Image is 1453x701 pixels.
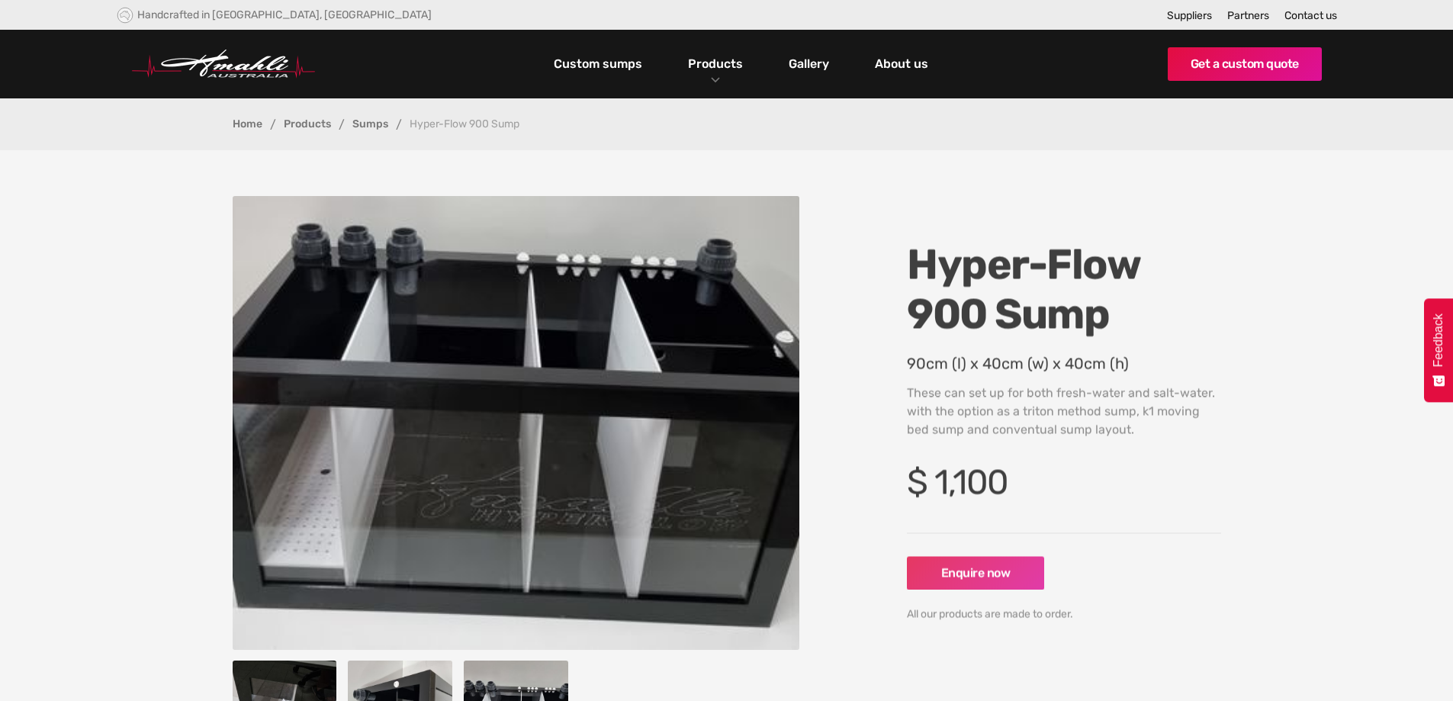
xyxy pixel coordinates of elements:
[1084,354,1129,372] div: cm (h)
[907,556,1044,590] a: Enquire now
[677,30,754,98] div: Products
[1001,354,1061,372] div: cm (w) x
[233,119,262,130] a: Home
[550,51,646,77] a: Custom sumps
[1432,314,1445,367] span: Feedback
[871,51,932,77] a: About us
[1065,354,1084,372] div: 40
[1167,9,1212,22] a: Suppliers
[1168,47,1322,81] a: Get a custom quote
[907,461,1221,502] h4: $ 1,100
[907,384,1221,439] p: These can set up for both fresh-water and salt-water. with the option as a triton method sump, k1...
[907,240,1221,339] h1: Hyper-Flow 900 Sump
[926,354,979,372] div: cm (l) x
[233,196,800,650] a: open lightbox
[352,119,388,130] a: Sumps
[132,50,315,79] a: home
[233,196,800,650] img: Hyper-Flow 900 Sump
[137,8,432,21] div: Handcrafted in [GEOGRAPHIC_DATA], [GEOGRAPHIC_DATA]
[907,354,926,372] div: 90
[410,119,519,130] div: Hyper-Flow 900 Sump
[132,50,315,79] img: Hmahli Australia Logo
[284,119,331,130] a: Products
[907,605,1221,623] div: All our products are made to order.
[1227,9,1269,22] a: Partners
[1284,9,1337,22] a: Contact us
[684,53,747,75] a: Products
[982,354,1001,372] div: 40
[785,51,833,77] a: Gallery
[1424,298,1453,402] button: Feedback - Show survey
